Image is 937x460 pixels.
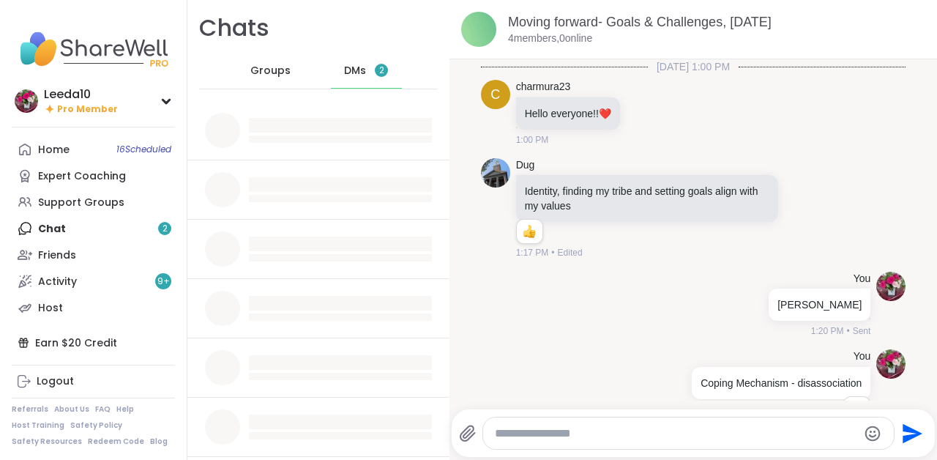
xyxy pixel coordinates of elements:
[12,420,64,431] a: Host Training
[54,404,89,415] a: About Us
[38,143,70,157] div: Home
[854,272,871,286] h4: You
[864,425,881,442] button: Emoji picker
[516,158,535,173] a: Dug
[521,226,537,237] button: Reactions: like
[895,417,927,450] button: Send
[551,246,554,259] span: •
[12,23,175,75] img: ShareWell Nav Logo
[12,294,175,321] a: Host
[38,196,124,210] div: Support Groups
[44,86,118,103] div: Leeda10
[599,108,611,119] span: ❤️
[150,437,168,447] a: Blog
[157,275,170,288] span: 9 +
[116,404,134,415] a: Help
[854,349,871,364] h4: You
[525,184,769,213] p: Identity, finding my tribe and setting goals align with my values
[38,301,63,316] div: Host
[481,158,510,188] img: https://sharewell-space-live.sfo3.digitaloceanspaces.com/user-generated/2a03586b-6f45-4b87-ae61-c...
[876,272,906,301] img: https://sharewell-space-live.sfo3.digitaloceanspaces.com/user-generated/babe0445-ccc0-4241-9884-0...
[12,242,175,268] a: Friends
[379,64,384,77] span: 2
[38,275,77,289] div: Activity
[461,12,496,47] img: Moving forward- Goals & Challenges, Oct 12
[12,189,175,215] a: Support Groups
[250,64,291,78] span: Groups
[199,12,269,45] h1: Chats
[508,31,592,46] p: 4 members, 0 online
[517,220,542,243] div: Reaction list
[12,437,82,447] a: Safety Resources
[12,136,175,163] a: Home16Scheduled
[344,64,366,78] span: DMs
[516,246,549,259] span: 1:17 PM
[490,85,500,105] span: c
[12,163,175,189] a: Expert Coaching
[558,246,583,259] span: Edited
[844,397,870,420] div: Reaction list
[846,324,849,338] span: •
[701,376,862,390] p: Coping Mechanism - disassociation
[38,169,126,184] div: Expert Coaching
[648,59,739,74] span: [DATE] 1:00 PM
[15,89,38,113] img: Leeda10
[116,144,171,155] span: 16 Scheduled
[508,15,772,29] a: Moving forward- Goals & Challenges, [DATE]
[12,330,175,356] div: Earn $20 Credit
[777,297,862,312] p: [PERSON_NAME]
[853,324,871,338] span: Sent
[516,80,571,94] a: charmura23
[57,103,118,116] span: Pro Member
[88,437,144,447] a: Redeem Code
[70,420,122,431] a: Safety Policy
[95,404,111,415] a: FAQ
[516,133,549,146] span: 1:00 PM
[38,248,76,263] div: Friends
[12,268,175,294] a: Activity9+
[495,426,857,441] textarea: Type your message
[811,324,844,338] span: 1:20 PM
[12,368,175,395] a: Logout
[37,374,74,389] div: Logout
[12,404,48,415] a: Referrals
[876,349,906,379] img: https://sharewell-space-live.sfo3.digitaloceanspaces.com/user-generated/babe0445-ccc0-4241-9884-0...
[525,106,611,121] p: Hello everyone!!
